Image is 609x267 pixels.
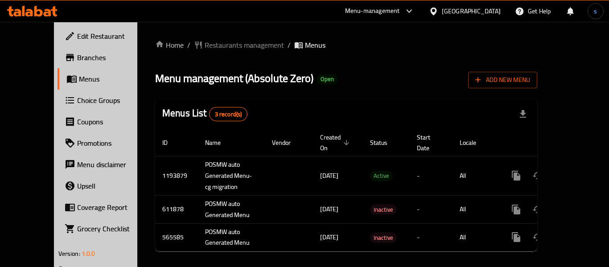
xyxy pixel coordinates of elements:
[527,165,548,186] button: Change Status
[512,103,534,125] div: Export file
[58,132,156,154] a: Promotions
[594,6,597,16] span: s
[410,156,453,195] td: -
[320,170,338,181] span: [DATE]
[370,205,397,215] span: Inactive
[527,226,548,248] button: Change Status
[58,218,156,239] a: Grocery Checklist
[155,68,313,88] span: Menu management ( Absolute Zero )
[155,40,184,50] a: Home
[77,95,148,106] span: Choice Groups
[320,231,338,243] span: [DATE]
[288,40,291,50] li: /
[305,40,325,50] span: Menus
[58,197,156,218] a: Coverage Report
[210,110,247,119] span: 3 record(s)
[370,137,399,148] span: Status
[317,75,337,83] span: Open
[187,40,190,50] li: /
[79,74,148,84] span: Menus
[506,165,527,186] button: more
[468,72,537,88] button: Add New Menu
[58,154,156,175] a: Menu disclaimer
[77,31,148,41] span: Edit Restaurant
[58,25,156,47] a: Edit Restaurant
[320,203,338,215] span: [DATE]
[205,137,232,148] span: Name
[272,137,302,148] span: Vendor
[198,223,265,251] td: POSMW auto Generated Menu
[155,40,537,50] nav: breadcrumb
[77,202,148,213] span: Coverage Report
[155,156,198,195] td: 1193879
[58,111,156,132] a: Coupons
[453,156,498,195] td: All
[320,132,352,153] span: Created On
[453,195,498,223] td: All
[317,74,337,85] div: Open
[209,107,248,121] div: Total records count
[198,156,265,195] td: POSMW auto Generated Menu-cg migration
[155,129,598,252] table: enhanced table
[460,137,488,148] span: Locale
[58,47,156,68] a: Branches
[370,233,397,243] span: Inactive
[370,204,397,215] div: Inactive
[527,199,548,220] button: Change Status
[77,138,148,148] span: Promotions
[77,181,148,191] span: Upsell
[58,68,156,90] a: Menus
[58,90,156,111] a: Choice Groups
[205,40,284,50] span: Restaurants management
[58,248,80,259] span: Version:
[198,195,265,223] td: POSMW auto Generated Menu
[370,232,397,243] div: Inactive
[58,175,156,197] a: Upsell
[370,171,393,181] span: Active
[162,107,247,121] h2: Menus List
[506,199,527,220] button: more
[410,195,453,223] td: -
[498,129,598,156] th: Actions
[475,74,530,86] span: Add New Menu
[417,132,442,153] span: Start Date
[77,159,148,170] span: Menu disclaimer
[155,195,198,223] td: 611878
[162,137,179,148] span: ID
[77,223,148,234] span: Grocery Checklist
[506,226,527,248] button: more
[442,6,501,16] div: [GEOGRAPHIC_DATA]
[410,223,453,251] td: -
[453,223,498,251] td: All
[77,52,148,63] span: Branches
[82,248,95,259] span: 1.0.0
[345,6,400,16] div: Menu-management
[77,116,148,127] span: Coupons
[194,40,284,50] a: Restaurants management
[155,223,198,251] td: 565585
